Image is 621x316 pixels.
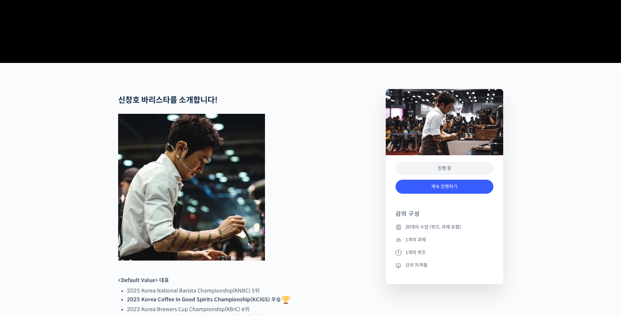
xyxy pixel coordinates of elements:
div: 진행 중 [396,162,493,175]
li: 1개의 퀴즈 [396,248,493,256]
h4: 강의 구성 [396,210,493,223]
li: 2023 Korea Brewers Cup Championship(KBrC) 6위 [127,305,351,314]
li: 20개의 수업 (퀴즈, 과제 포함) [396,223,493,231]
li: 2025 Korea National Barista Championship(KNBC) 5위 [127,286,351,295]
li: 강의 자격증 [396,262,493,269]
a: 계속 진행하기 [396,180,493,194]
a: 대화 [43,207,84,223]
span: 대화 [60,217,68,222]
strong: 신창호 바리스타를 소개합니다! [118,95,218,105]
span: 홈 [21,217,24,222]
strong: <Default Value> 대표 [118,277,169,284]
a: 설정 [84,207,125,223]
img: 🏆 [282,296,290,304]
a: 홈 [2,207,43,223]
li: 1개의 과제 [396,236,493,244]
span: 설정 [101,217,109,222]
strong: 2025 Korea Coffee In Good Spirits Championship(KCIGS) 우승 [127,296,291,303]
